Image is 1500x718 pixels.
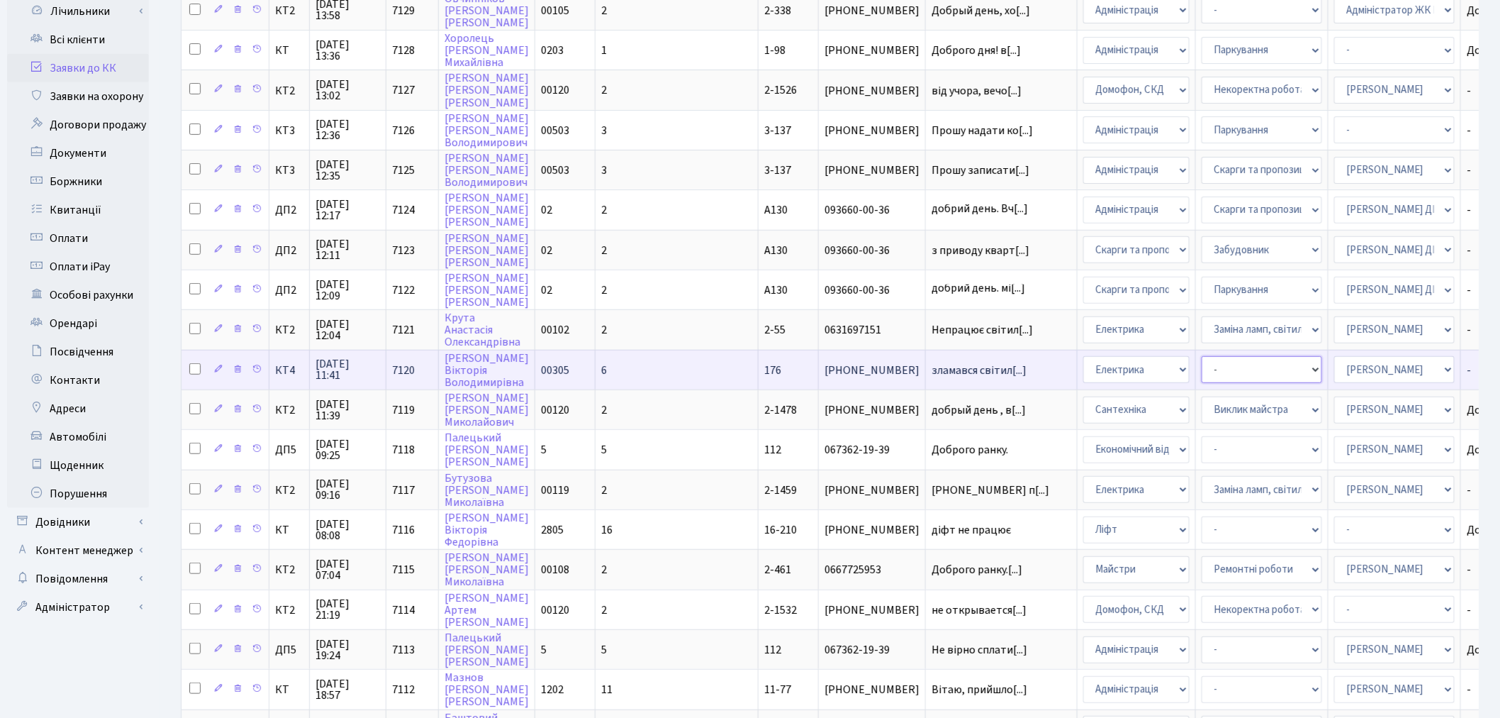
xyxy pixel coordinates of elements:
[541,522,564,538] span: 2805
[601,282,607,298] span: 2
[315,118,380,141] span: [DATE] 12:36
[315,238,380,261] span: [DATE] 12:11
[444,550,529,590] a: [PERSON_NAME][PERSON_NAME]Миколаївна
[315,279,380,302] span: [DATE] 12:09
[275,5,303,16] span: КТ2
[444,390,529,430] a: [PERSON_NAME][PERSON_NAME]Миколайович
[824,684,919,695] span: [PHONE_NUMBER]
[444,231,529,270] a: [PERSON_NAME][PERSON_NAME][PERSON_NAME]
[764,322,785,338] span: 2-55
[392,322,415,338] span: 7121
[444,430,529,470] a: Палецький[PERSON_NAME][PERSON_NAME]
[601,482,607,498] span: 2
[315,558,380,581] span: [DATE] 07:04
[931,322,1033,338] span: Непрацює світил[...]
[315,678,380,701] span: [DATE] 18:57
[444,310,520,350] a: КрутаАнастасіяОлександрівна
[7,196,149,224] a: Квитанції
[541,442,547,458] span: 5
[444,350,529,390] a: [PERSON_NAME]ВікторіяВолодимирівна
[392,202,415,218] span: 7124
[7,281,149,309] a: Особові рахунки
[275,404,303,416] span: КТ2
[392,522,415,538] span: 7116
[7,26,149,54] a: Всі клієнти
[764,642,781,658] span: 112
[541,402,569,418] span: 00120
[931,43,1021,58] span: Доброго дня! в[...]
[275,125,303,136] span: КТ3
[824,524,919,536] span: [PHONE_NUMBER]
[444,590,529,630] a: [PERSON_NAME]Артем[PERSON_NAME]
[824,564,919,575] span: 0667725953
[275,85,303,96] span: КТ2
[444,630,529,670] a: Палецький[PERSON_NAME][PERSON_NAME]
[275,564,303,575] span: КТ2
[601,363,607,378] span: 6
[601,123,607,138] span: 3
[824,245,919,256] span: 093660-00-36
[764,43,785,58] span: 1-98
[392,123,415,138] span: 7126
[931,402,1026,418] span: добрый день , в[...]
[392,642,415,658] span: 7113
[444,510,529,550] a: [PERSON_NAME]ВікторіяФедорівна
[601,402,607,418] span: 2
[541,3,569,18] span: 00105
[275,324,303,336] span: КТ2
[764,402,797,418] span: 2-1478
[931,123,1033,138] span: Прошу надати ко[...]
[7,593,149,622] a: Адміністратор
[275,684,303,695] span: КТ
[7,565,149,593] a: Повідомлення
[392,442,415,458] span: 7118
[315,598,380,621] span: [DATE] 21:19
[7,536,149,565] a: Контент менеджер
[7,139,149,167] a: Документи
[931,243,1029,258] span: з приводу кварт[...]
[764,243,788,258] span: А130
[315,199,380,221] span: [DATE] 12:17
[601,83,607,99] span: 2
[824,604,919,616] span: [PHONE_NUMBER]
[392,162,415,178] span: 7125
[931,444,1071,455] span: Доброго ранку.
[601,442,607,458] span: 5
[275,204,303,216] span: ДП2
[541,322,569,338] span: 00102
[931,280,1025,296] span: добрий день. мі[...]
[392,363,415,378] span: 7120
[444,31,529,70] a: Хоролець[PERSON_NAME]Михайлівна
[7,508,149,536] a: Довідники
[541,162,569,178] span: 00503
[931,201,1028,216] span: добрий день. Вч[...]
[7,480,149,508] a: Порушення
[824,125,919,136] span: [PHONE_NUMBER]
[824,365,919,376] span: [PHONE_NUMBER]
[601,682,612,697] span: 11
[392,282,415,298] span: 7122
[444,270,529,310] a: [PERSON_NAME][PERSON_NAME][PERSON_NAME]
[444,190,529,230] a: [PERSON_NAME][PERSON_NAME][PERSON_NAME]
[275,165,303,176] span: КТ3
[601,3,607,18] span: 2
[392,482,415,498] span: 7117
[7,253,149,281] a: Оплати iPay
[7,309,149,338] a: Орендарі
[275,485,303,496] span: КТ2
[764,682,791,697] span: 11-77
[601,243,607,258] span: 2
[275,604,303,616] span: КТ2
[824,45,919,56] span: [PHONE_NUMBER]
[764,83,797,99] span: 2-1526
[931,162,1029,178] span: Прошу записати[...]
[7,224,149,253] a: Оплати
[541,682,564,697] span: 1202
[824,5,919,16] span: [PHONE_NUMBER]
[824,204,919,216] span: 093660-00-36
[931,524,1071,536] span: діфт не працює
[7,366,149,394] a: Контакти
[541,43,564,58] span: 0203
[7,167,149,196] a: Боржники
[392,602,415,618] span: 7114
